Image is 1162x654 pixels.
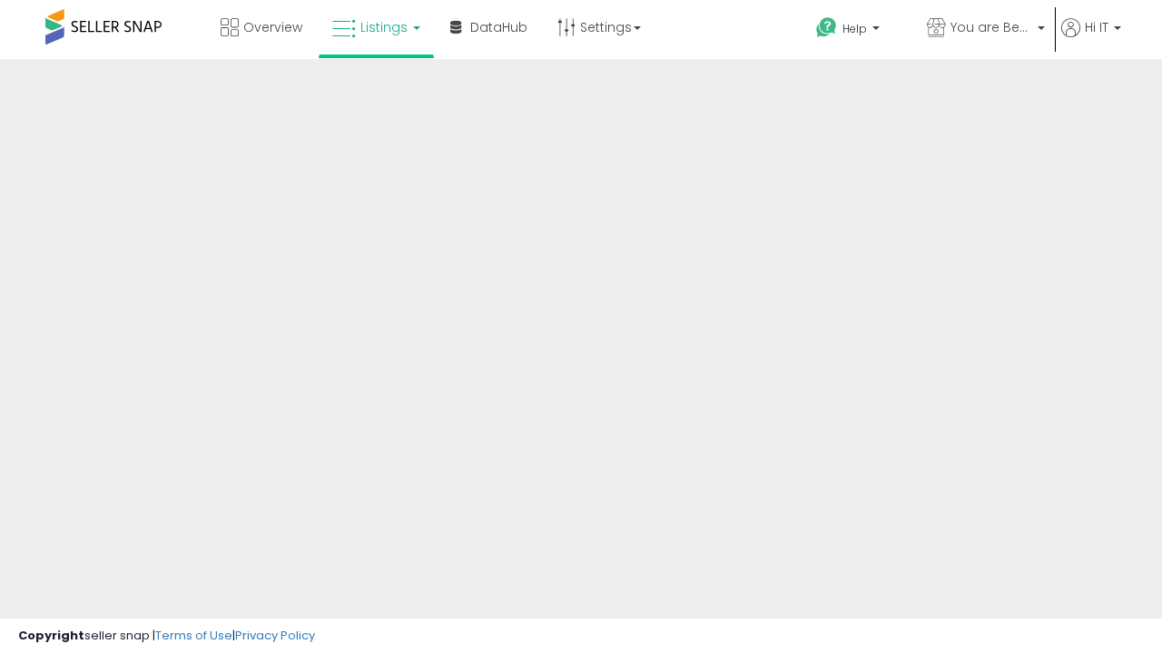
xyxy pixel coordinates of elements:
[842,21,867,36] span: Help
[155,627,232,644] a: Terms of Use
[18,627,84,644] strong: Copyright
[360,18,408,36] span: Listings
[1085,18,1108,36] span: Hi IT
[815,16,838,39] i: Get Help
[18,628,315,645] div: seller snap | |
[235,627,315,644] a: Privacy Policy
[950,18,1032,36] span: You are Beautiful ([GEOGRAPHIC_DATA])
[1061,18,1121,59] a: Hi IT
[802,3,911,59] a: Help
[470,18,527,36] span: DataHub
[243,18,302,36] span: Overview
